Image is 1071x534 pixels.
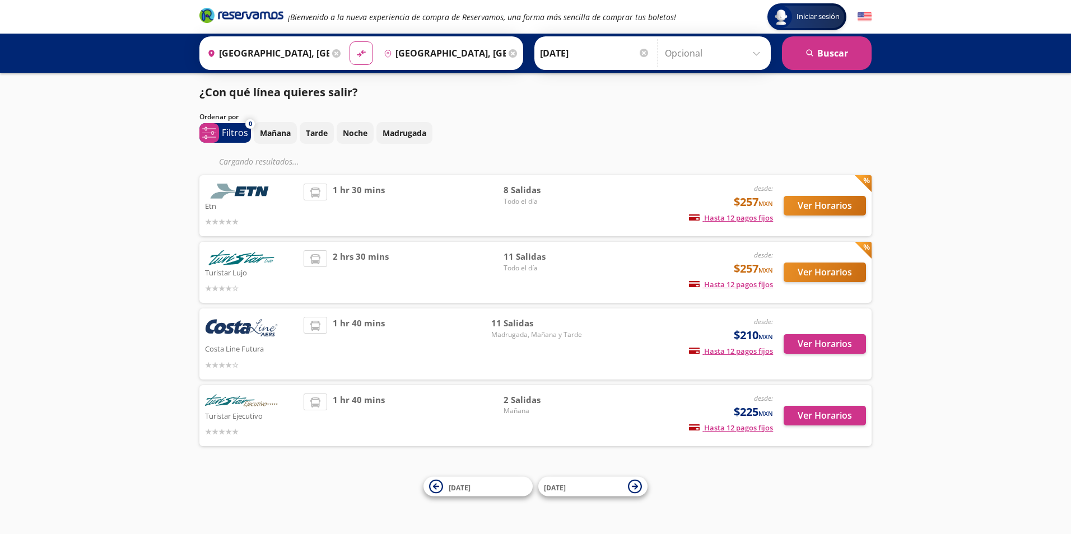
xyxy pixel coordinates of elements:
button: Tarde [300,122,334,144]
span: 1 hr 40 mins [333,394,385,438]
input: Buscar Destino [379,39,506,67]
span: 1 hr 30 mins [333,184,385,228]
button: Ver Horarios [784,334,866,354]
button: Buscar [782,36,872,70]
p: Tarde [306,127,328,139]
p: Mañana [260,127,291,139]
span: Hasta 12 pagos fijos [689,346,773,356]
em: ¡Bienvenido a la nueva experiencia de compra de Reservamos, una forma más sencilla de comprar tus... [288,12,676,22]
span: 11 Salidas [491,317,582,330]
button: Ver Horarios [784,406,866,425]
button: Madrugada [376,122,432,144]
p: Madrugada [383,127,426,139]
span: 11 Salidas [504,250,582,263]
span: 8 Salidas [504,184,582,196]
span: $210 [734,327,773,344]
button: Ver Horarios [784,196,866,216]
button: 0Filtros [199,123,251,143]
p: Turistar Lujo [205,265,298,279]
img: Turistar Lujo [205,250,278,265]
span: Todo el día [504,196,582,207]
input: Buscar Origen [203,39,329,67]
button: Mañana [254,122,297,144]
em: desde: [754,394,773,403]
p: Turistar Ejecutivo [205,409,298,422]
small: MXN [758,199,773,208]
span: Madrugada, Mañana y Tarde [491,330,582,340]
span: 0 [249,119,252,129]
p: Filtros [222,126,248,139]
small: MXN [758,266,773,274]
p: Costa Line Futura [205,341,298,355]
span: Mañana [504,406,582,416]
p: ¿Con qué línea quieres salir? [199,84,358,101]
p: Etn [205,199,298,212]
span: [DATE] [544,483,566,492]
button: English [858,10,872,24]
button: Ver Horarios [784,263,866,282]
button: [DATE] [423,477,533,496]
span: Hasta 12 pagos fijos [689,213,773,223]
span: 1 hr 40 mins [333,317,385,371]
em: Cargando resultados ... [219,156,299,167]
img: Costa Line Futura [205,317,278,341]
span: $257 [734,260,773,277]
span: Hasta 12 pagos fijos [689,279,773,289]
em: desde: [754,317,773,326]
input: Opcional [665,39,765,67]
span: Hasta 12 pagos fijos [689,423,773,433]
p: Noche [343,127,367,139]
a: Brand Logo [199,7,283,27]
span: $225 [734,404,773,420]
small: MXN [758,332,773,341]
input: Elegir Fecha [540,39,650,67]
span: 2 Salidas [504,394,582,406]
span: [DATE] [449,483,471,492]
p: Ordenar por [199,112,239,122]
small: MXN [758,409,773,418]
button: Noche [337,122,374,144]
i: Brand Logo [199,7,283,24]
span: $257 [734,194,773,210]
button: [DATE] [538,477,648,496]
em: desde: [754,184,773,193]
em: desde: [754,250,773,260]
img: Etn [205,184,278,199]
span: Todo el día [504,263,582,273]
img: Turistar Ejecutivo [205,394,278,409]
span: 2 hrs 30 mins [333,250,389,294]
span: Iniciar sesión [792,11,844,22]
